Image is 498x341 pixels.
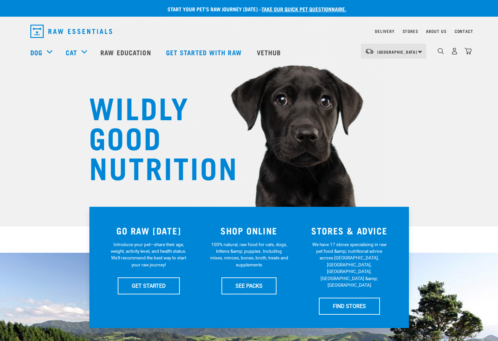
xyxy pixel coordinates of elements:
h1: WILDLY GOOD NUTRITION [89,92,222,181]
p: We have 17 stores specialising in raw pet food &amp; nutritional advice across [GEOGRAPHIC_DATA],... [310,241,389,289]
a: Get started with Raw [159,39,250,66]
a: take our quick pet questionnaire. [262,7,346,10]
a: Raw Education [94,39,159,66]
a: About Us [426,30,446,32]
nav: dropdown navigation [25,22,473,41]
h3: GO RAW [DATE] [103,225,195,236]
a: FIND STORES [319,298,380,314]
a: Delivery [375,30,394,32]
a: SEE PACKS [221,277,277,294]
a: Stores [403,30,418,32]
img: van-moving.png [365,48,374,54]
p: Introduce your pet—share their age, weight, activity level, and health status. We'll recommend th... [109,241,188,268]
a: GET STARTED [118,277,180,294]
a: Vethub [250,39,290,66]
p: 100% natural, raw food for cats, dogs, kittens &amp; puppies. Including mixes, minces, bones, bro... [210,241,288,268]
img: user.png [451,48,458,55]
a: Dog [30,47,42,57]
h3: SHOP ONLINE [203,225,295,236]
img: home-icon-1@2x.png [438,48,444,54]
span: [GEOGRAPHIC_DATA] [377,51,418,53]
a: Cat [66,47,77,57]
a: Contact [455,30,473,32]
h3: STORES & ADVICE [303,225,396,236]
img: home-icon@2x.png [465,48,472,55]
img: Raw Essentials Logo [30,25,112,38]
